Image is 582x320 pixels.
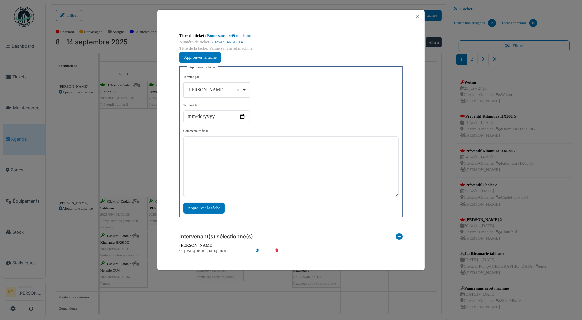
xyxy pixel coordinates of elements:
[207,33,251,38] a: Panne sans arrêt machine
[187,65,218,69] div: Approuver la tâche
[179,39,403,45] div: Numéro de ticket :
[183,75,199,80] label: Terminé par
[187,86,242,93] div: [PERSON_NAME]
[183,103,197,108] label: Terminé le
[179,52,221,63] button: Approuver la tâche
[179,33,403,39] div: Titre du ticket :
[413,12,422,21] button: Close
[179,45,403,52] div: Titre de la tâche: Panne sans arrêt machine
[176,249,253,254] li: [DATE] 00h00 - [DATE] 01h00
[235,87,242,93] button: Remove item: '17550'
[396,233,403,242] i: Ajouter
[183,203,225,214] div: Approuver la tâche
[179,233,253,240] h6: Intervenant(s) sélectionné(s)
[212,39,245,44] a: 2025/09/461/00141
[179,242,403,249] div: [PERSON_NAME]
[183,129,208,134] label: Commentaire final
